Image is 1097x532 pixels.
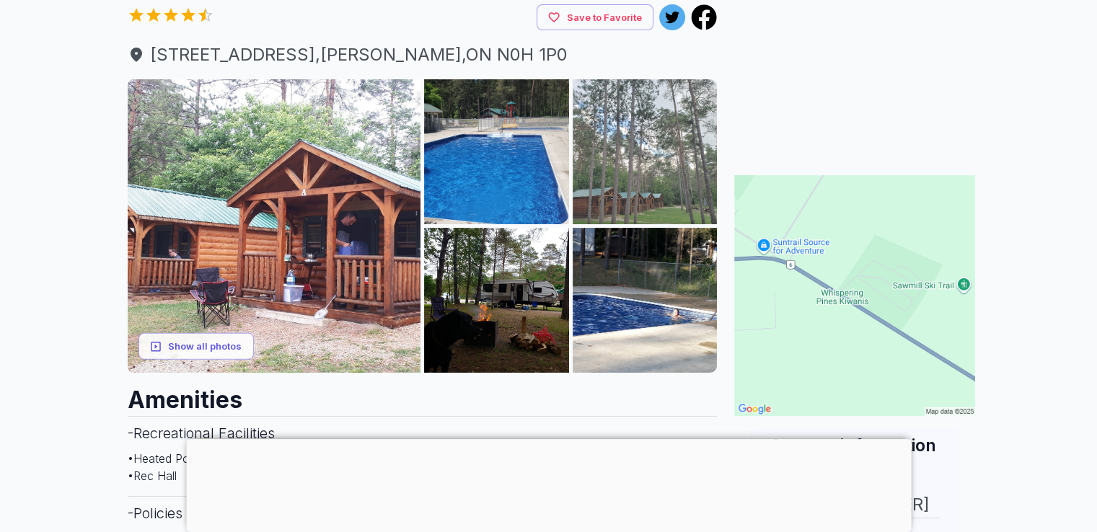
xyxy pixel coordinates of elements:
[769,433,940,457] h2: Contact information
[734,175,975,416] img: Map for Whispering Pines Family Campground
[424,228,569,373] img: AAcXr8rk4t27MuRaYMq0XyusI7sMSysAcgSJuaYn1ZHJetAS1cuuVqKDizpsaSlLj7roA6VtbPlJfPHxH3CZ4zWm0q0WYmC8H...
[573,79,718,224] img: AAcXr8p1l2uCQXJN0eztFMqu-gYShFqVYAqvmDnuPCHa8zsACnnDTHA23dqn5HZTgfWvv2IDeuNgh2sygRFRIiEztb3z_9kv7...
[128,79,421,373] img: AAcXr8of7HbMeY8hTlTMSMTPAbGMMYSzaR3yIBcrnqoYFkYsMDK5remHJwL7BN1IgZ5xUgcOrU4Q2JACEyylHTSdygAMA1eY3...
[128,373,718,416] h2: Amenities
[128,42,718,68] a: [STREET_ADDRESS],[PERSON_NAME],ON N0H 1P0
[138,333,254,360] button: Show all photos
[128,451,199,466] span: • Heated Pool
[128,42,718,68] span: [STREET_ADDRESS] , [PERSON_NAME] , ON N0H 1P0
[537,4,653,31] button: Save to Favorite
[128,416,718,450] h3: - Recreational Facilities
[424,79,569,224] img: AAcXr8pgAofvIOOLR3FTqTa_tcNRO0n2DkU4LEa8a-qjVuWwxnHR6XmBVanJIzPiGMs-wd-cDZxsPtmDEIvPQUWgPjM0u6NgA...
[186,439,911,528] iframe: Advertisement
[128,496,718,530] h3: - Policies
[573,228,718,373] img: AAcXr8rHx2TETVmvTDaumrv7a61R5hMBr8xgPyZDURdCOeDZAQvoTsETNYTPM_N1sD5TDLa-MSVAOu48TOL4M1NJzid3VmJSQ...
[128,469,177,483] span: • Rec Hall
